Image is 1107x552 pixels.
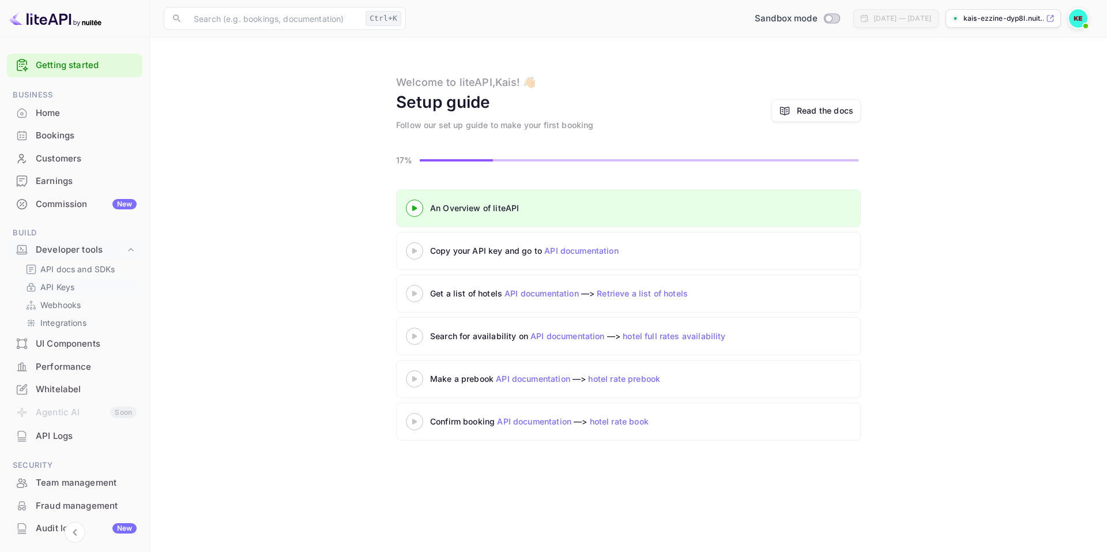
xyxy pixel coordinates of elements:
div: [DATE] — [DATE] [873,13,931,24]
a: Team management [7,472,142,493]
div: Earnings [7,170,142,193]
div: Earnings [36,175,137,188]
div: Switch to Production mode [750,12,844,25]
div: Fraud management [7,495,142,517]
div: Bookings [36,129,137,142]
div: CommissionNew [7,193,142,216]
div: Copy your API key and go to [430,245,718,257]
div: Customers [7,148,142,170]
a: hotel full rates availability [623,331,725,341]
div: UI Components [36,337,137,351]
a: Home [7,102,142,123]
div: Webhooks [21,296,138,313]
div: API Logs [7,425,142,448]
div: Audit logsNew [7,517,142,540]
div: Bookings [7,125,142,147]
a: UI Components [7,333,142,354]
div: Follow our set up guide to make your first booking [396,119,594,131]
a: Customers [7,148,142,169]
div: Customers [36,152,137,166]
a: Fraud management [7,495,142,516]
div: Setup guide [396,90,491,114]
a: Read the docs [771,99,861,122]
div: New [112,199,137,209]
p: 17% [396,154,416,166]
div: Performance [36,361,137,374]
a: Earnings [7,170,142,191]
div: Team management [7,472,142,494]
div: Performance [7,356,142,378]
a: Whitelabel [7,378,142,400]
div: API Logs [36,430,137,443]
div: UI Components [7,333,142,355]
div: Home [7,102,142,125]
p: Webhooks [40,299,81,311]
div: Audit logs [36,522,137,535]
div: Welcome to liteAPI, Kais ! 👋🏻 [396,74,536,90]
a: Webhooks [25,299,133,311]
button: Collapse navigation [65,522,85,543]
div: Make a prebook —> [430,373,718,385]
a: CommissionNew [7,193,142,215]
div: Developer tools [7,240,142,260]
a: API docs and SDKs [25,263,133,275]
a: hotel rate prebook [588,374,660,384]
span: Security [7,459,142,472]
a: API documentation [496,374,570,384]
div: API Keys [21,279,138,295]
div: Developer tools [36,243,125,257]
div: Whitelabel [36,383,137,396]
div: Home [36,107,137,120]
p: kais-ezzine-dyp8l.nuit... [963,13,1044,24]
a: Retrieve a list of hotels [597,288,688,298]
div: New [112,523,137,534]
input: Search (e.g. bookings, documentation) [187,7,361,30]
div: Team management [36,476,137,490]
p: Integrations [40,317,86,329]
a: API documentation [544,246,619,256]
a: API Keys [25,281,133,293]
a: Performance [7,356,142,377]
a: API documentation [497,416,571,426]
a: Read the docs [797,104,853,117]
div: API docs and SDKs [21,261,138,277]
div: Getting started [7,54,142,77]
a: Audit logsNew [7,517,142,539]
a: API documentation [530,331,605,341]
a: Bookings [7,125,142,146]
img: Kais Ezzine [1069,9,1087,28]
a: API Logs [7,425,142,446]
a: API documentation [504,288,579,298]
a: hotel rate book [590,416,649,426]
div: Whitelabel [7,378,142,401]
span: Build [7,227,142,239]
span: Business [7,89,142,102]
p: API docs and SDKs [40,263,115,275]
div: Get a list of hotels —> [430,287,718,299]
div: Confirm booking —> [430,415,718,427]
a: Getting started [36,59,137,72]
div: An Overview of liteAPI [430,202,718,214]
span: Sandbox mode [755,12,818,25]
div: Search for availability on —> [430,330,834,342]
a: Integrations [25,317,133,329]
p: API Keys [40,281,74,293]
div: Ctrl+K [366,11,401,26]
div: Fraud management [36,500,137,513]
div: Commission [36,198,137,211]
img: LiteAPI logo [9,9,101,28]
div: Integrations [21,314,138,331]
